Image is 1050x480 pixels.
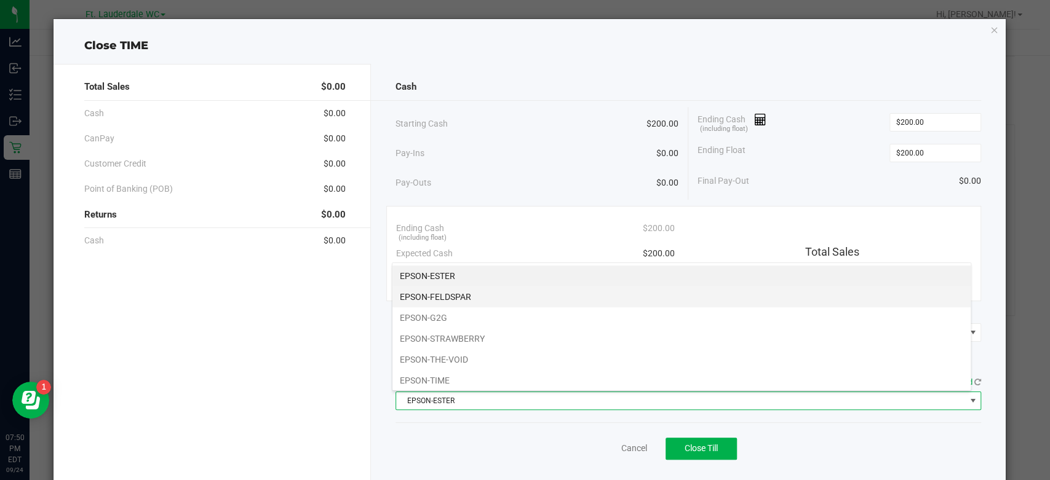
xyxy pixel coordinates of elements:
[396,247,453,260] span: Expected Cash
[392,349,971,370] li: EPSON-THE-VOID
[621,442,647,455] a: Cancel
[666,438,737,460] button: Close Till
[685,443,718,453] span: Close Till
[324,234,346,247] span: $0.00
[84,107,104,120] span: Cash
[84,202,346,228] div: Returns
[698,175,749,187] span: Final Pay-Out
[54,37,1006,54] div: Close TIME
[642,222,674,235] span: $200.00
[656,147,678,160] span: $0.00
[396,80,416,94] span: Cash
[392,328,971,349] li: EPSON-STRAWBERRY
[84,157,146,170] span: Customer Credit
[392,370,971,391] li: EPSON-TIME
[84,80,130,94] span: Total Sales
[399,233,447,243] span: (including float)
[12,382,49,419] iframe: Resource center
[84,132,114,145] span: CanPay
[396,176,431,189] span: Pay-Outs
[698,113,766,132] span: Ending Cash
[396,392,965,409] span: EPSON-ESTER
[324,107,346,120] span: $0.00
[396,117,448,130] span: Starting Cash
[898,377,981,387] span: QZ Status:
[700,124,748,135] span: (including float)
[642,247,674,260] span: $200.00
[396,147,424,160] span: Pay-Ins
[656,176,678,189] span: $0.00
[324,183,346,195] span: $0.00
[84,183,173,195] span: Point of Banking (POB)
[396,222,444,235] span: Ending Cash
[321,80,346,94] span: $0.00
[392,307,971,328] li: EPSON-G2G
[805,245,859,258] span: Total Sales
[392,266,971,286] li: EPSON-ESTER
[36,380,51,395] iframe: Resource center unread badge
[392,286,971,307] li: EPSON-FELDSPAR
[935,377,972,387] span: Connected
[646,117,678,130] span: $200.00
[324,132,346,145] span: $0.00
[698,144,746,162] span: Ending Float
[84,234,104,247] span: Cash
[321,208,346,222] span: $0.00
[324,157,346,170] span: $0.00
[959,175,981,187] span: $0.00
